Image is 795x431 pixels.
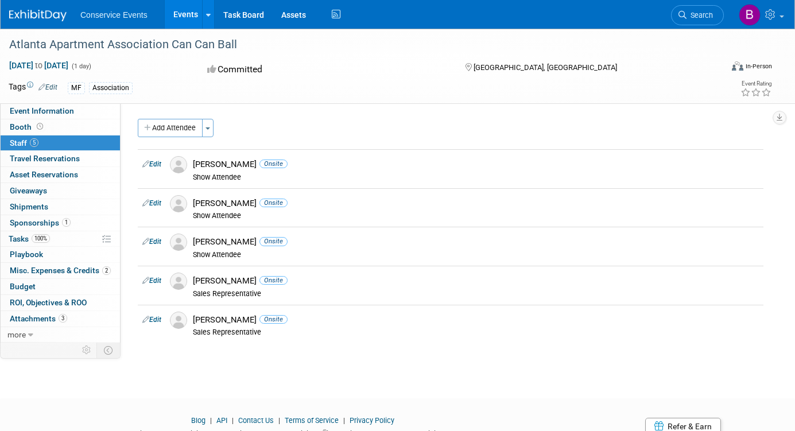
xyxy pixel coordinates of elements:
[9,60,69,71] span: [DATE] [DATE]
[142,238,161,246] a: Edit
[340,416,348,425] span: |
[97,343,121,358] td: Toggle Event Tabs
[9,10,67,21] img: ExhibitDay
[10,106,74,115] span: Event Information
[204,60,447,80] div: Committed
[740,81,771,87] div: Event Rating
[5,34,707,55] div: Atlanta Apartment Association Can Can Ball
[59,314,67,323] span: 3
[10,122,45,131] span: Booth
[102,266,111,275] span: 2
[142,316,161,324] a: Edit
[1,279,120,294] a: Budget
[77,343,97,358] td: Personalize Event Tab Strip
[10,138,38,147] span: Staff
[193,211,759,220] div: Show Attendee
[10,186,47,195] span: Giveaways
[216,416,227,425] a: API
[142,199,161,207] a: Edit
[1,103,120,119] a: Event Information
[170,156,187,173] img: Associate-Profile-5.png
[142,160,161,168] a: Edit
[193,236,759,247] div: [PERSON_NAME]
[34,122,45,131] span: Booth not reserved yet
[193,275,759,286] div: [PERSON_NAME]
[193,159,759,170] div: [PERSON_NAME]
[687,11,713,20] span: Search
[259,315,288,324] span: Onsite
[1,263,120,278] a: Misc. Expenses & Credits2
[7,330,26,339] span: more
[1,231,120,247] a: Tasks100%
[1,151,120,166] a: Travel Reservations
[745,62,772,71] div: In-Person
[10,266,111,275] span: Misc. Expenses & Credits
[193,289,759,298] div: Sales Representative
[1,183,120,199] a: Giveaways
[193,328,759,337] div: Sales Representative
[10,202,48,211] span: Shipments
[659,60,772,77] div: Event Format
[170,273,187,290] img: Associate-Profile-5.png
[71,63,91,70] span: (1 day)
[30,138,38,147] span: 5
[170,312,187,329] img: Associate-Profile-5.png
[1,311,120,327] a: Attachments3
[285,416,339,425] a: Terms of Service
[10,298,87,307] span: ROI, Objectives & ROO
[89,82,133,94] div: Association
[9,234,50,243] span: Tasks
[10,314,67,323] span: Attachments
[170,195,187,212] img: Associate-Profile-5.png
[80,10,148,20] span: Conservice Events
[10,154,80,163] span: Travel Reservations
[1,215,120,231] a: Sponsorships1
[191,416,205,425] a: Blog
[259,199,288,207] span: Onsite
[193,250,759,259] div: Show Attendee
[1,327,120,343] a: more
[259,160,288,168] span: Onsite
[138,119,203,137] button: Add Attendee
[32,234,50,243] span: 100%
[732,61,743,71] img: Format-Inperson.png
[68,82,85,94] div: MF
[238,416,274,425] a: Contact Us
[1,119,120,135] a: Booth
[193,314,759,325] div: [PERSON_NAME]
[10,170,78,179] span: Asset Reservations
[1,199,120,215] a: Shipments
[38,83,57,91] a: Edit
[1,247,120,262] a: Playbook
[739,4,761,26] img: Brooke Jacques
[350,416,394,425] a: Privacy Policy
[1,295,120,310] a: ROI, Objectives & ROO
[193,198,759,209] div: [PERSON_NAME]
[259,276,288,285] span: Onsite
[474,63,617,72] span: [GEOGRAPHIC_DATA], [GEOGRAPHIC_DATA]
[1,135,120,151] a: Staff5
[142,277,161,285] a: Edit
[229,416,236,425] span: |
[259,237,288,246] span: Onsite
[33,61,44,70] span: to
[10,250,43,259] span: Playbook
[62,218,71,227] span: 1
[276,416,283,425] span: |
[170,234,187,251] img: Associate-Profile-5.png
[10,282,36,291] span: Budget
[10,218,71,227] span: Sponsorships
[9,81,57,94] td: Tags
[671,5,724,25] a: Search
[193,173,759,182] div: Show Attendee
[207,416,215,425] span: |
[1,167,120,183] a: Asset Reservations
